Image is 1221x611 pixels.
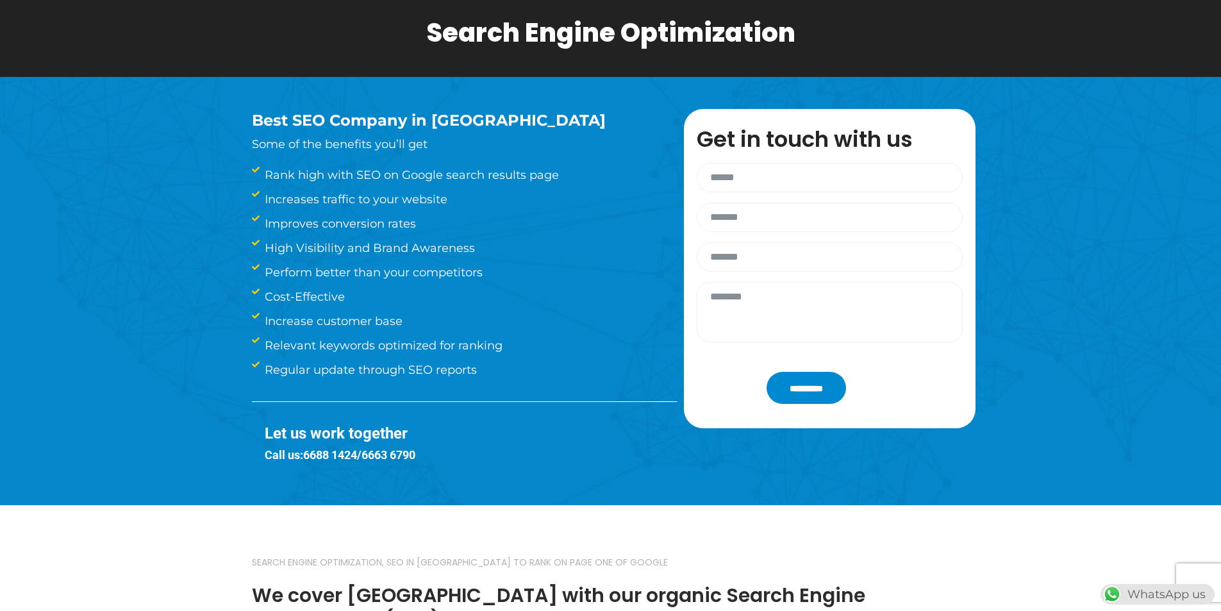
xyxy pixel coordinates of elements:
span: Improves conversion rates [262,215,416,233]
img: WhatsApp [1102,584,1122,605]
h1: Search Engine Optimization [426,17,795,48]
h3: Best SEO Company in [GEOGRAPHIC_DATA] [252,112,645,130]
div: Some of the benefits you’ll get [252,112,645,153]
form: Contact form [690,163,969,404]
h3: Let us work together [265,424,677,443]
span: Increases traffic to your website [262,190,447,208]
h4: Call us: / [265,448,677,462]
span: Perform better than your competitors [262,264,483,281]
h3: Get in touch with us [697,128,976,150]
a: 6663 6790 [361,448,415,462]
span: Relevant keywords optimized for ranking [262,337,503,355]
a: WhatsAppWhatsApp us [1101,587,1215,601]
small: Search Engine Optimization, SEO in [GEOGRAPHIC_DATA] to rank on page one of Google [252,550,970,574]
span: Rank high with SEO on Google search results page [262,166,559,184]
span: High Visibility and Brand Awareness [262,239,475,257]
div: WhatsApp us [1101,584,1215,605]
span: Increase customer base [262,312,403,330]
span: Cost-Effective [262,288,345,306]
span: Regular update through SEO reports [262,361,477,379]
a: 6688 1424 [303,448,357,462]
